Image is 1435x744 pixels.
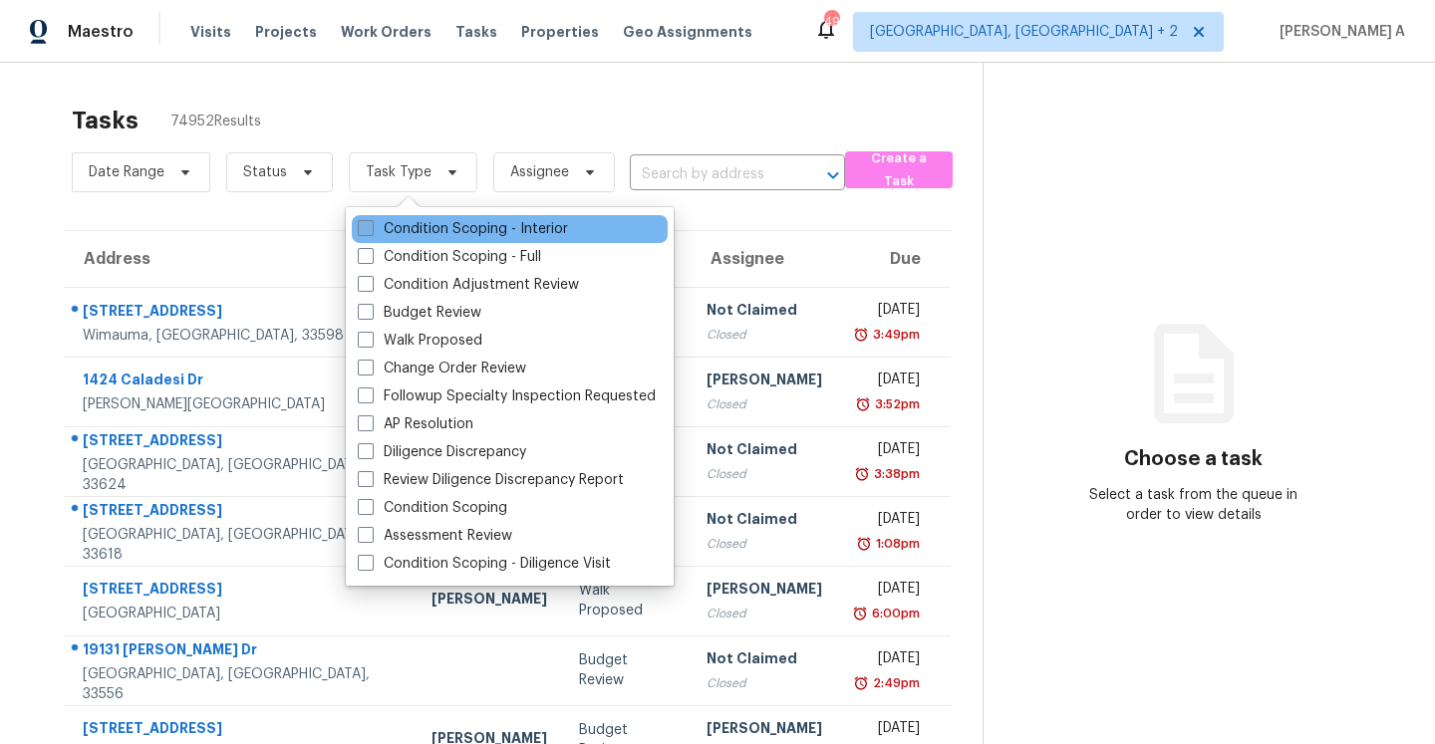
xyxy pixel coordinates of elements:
div: [GEOGRAPHIC_DATA], [GEOGRAPHIC_DATA], 33618 [83,525,400,565]
span: Visits [190,22,231,42]
th: Assignee [691,231,838,287]
div: Not Claimed [707,439,822,464]
div: 2:49pm [869,673,920,693]
label: Condition Scoping - Interior [358,219,568,239]
th: Address [64,231,416,287]
span: Assignee [510,162,569,182]
div: 19131 [PERSON_NAME] Dr [83,639,400,664]
label: Diligence Discrepancy [358,442,526,462]
input: Search by address [630,159,789,190]
label: Followup Specialty Inspection Requested [358,386,656,406]
div: [STREET_ADDRESS] [83,301,400,326]
div: [DATE] [854,579,921,604]
div: Wimauma, [GEOGRAPHIC_DATA], 33598 [83,326,400,346]
span: Create a Task [855,147,943,193]
div: [GEOGRAPHIC_DATA] [83,604,400,623]
div: [PERSON_NAME] [707,370,822,394]
div: [STREET_ADDRESS] [83,718,400,743]
div: 1424 Caladesi Dr [83,370,400,394]
div: 6:00pm [868,604,920,623]
button: Create a Task [845,151,953,188]
div: Closed [707,325,822,345]
div: Not Claimed [707,300,822,325]
label: Change Order Review [358,359,526,378]
label: Walk Proposed [358,331,482,351]
span: Work Orders [341,22,431,42]
div: [GEOGRAPHIC_DATA], [GEOGRAPHIC_DATA], 33556 [83,664,400,704]
span: Geo Assignments [623,22,752,42]
div: 3:52pm [871,394,920,414]
div: [DATE] [854,300,921,325]
div: [DATE] [854,648,921,673]
label: Assessment Review [358,526,512,546]
div: [DATE] [854,718,921,743]
div: [PERSON_NAME] [707,579,822,604]
div: Closed [707,673,822,693]
span: [GEOGRAPHIC_DATA], [GEOGRAPHIC_DATA] + 2 [870,22,1178,42]
span: 74952 Results [170,112,261,131]
div: 49 [824,12,838,32]
div: [PERSON_NAME][GEOGRAPHIC_DATA] [83,394,400,414]
span: Properties [521,22,599,42]
div: [DATE] [854,439,921,464]
div: Budget Review [579,650,675,690]
div: 3:38pm [870,464,920,484]
span: Status [243,162,287,182]
div: Not Claimed [707,648,822,673]
div: [PERSON_NAME] [707,718,822,743]
div: [DATE] [854,370,921,394]
img: Overdue Alarm Icon [856,534,872,554]
div: Not Claimed [707,509,822,534]
label: Condition Adjustment Review [358,275,579,295]
h2: Tasks [72,111,139,130]
img: Overdue Alarm Icon [853,325,869,345]
div: Closed [707,534,822,554]
span: Tasks [455,25,497,39]
label: Condition Scoping - Diligence Visit [358,554,611,574]
div: Closed [707,394,822,414]
div: Walk Proposed [579,581,675,620]
div: [DATE] [854,509,921,534]
label: Condition Scoping - Full [358,247,541,267]
div: Select a task from the queue in order to view details [1088,485,1297,525]
span: Maestro [68,22,134,42]
div: [PERSON_NAME] [431,589,547,614]
div: 1:08pm [872,534,920,554]
label: Condition Scoping [358,498,507,518]
th: Due [838,231,952,287]
h3: Choose a task [1124,449,1263,469]
span: Projects [255,22,317,42]
div: [STREET_ADDRESS] [83,500,400,525]
div: 3:49pm [869,325,920,345]
label: Review Diligence Discrepancy Report [358,470,624,490]
div: [GEOGRAPHIC_DATA], [GEOGRAPHIC_DATA], 33624 [83,455,400,495]
label: AP Resolution [358,414,473,434]
span: Task Type [366,162,431,182]
span: [PERSON_NAME] A [1272,22,1405,42]
div: Closed [707,464,822,484]
img: Overdue Alarm Icon [853,673,869,693]
label: Budget Review [358,303,481,323]
img: Overdue Alarm Icon [854,464,870,484]
div: [STREET_ADDRESS] [83,579,400,604]
div: Closed [707,604,822,623]
img: Overdue Alarm Icon [852,604,868,623]
span: Date Range [89,162,164,182]
img: Overdue Alarm Icon [855,394,871,414]
button: Open [819,161,847,189]
div: [STREET_ADDRESS] [83,430,400,455]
